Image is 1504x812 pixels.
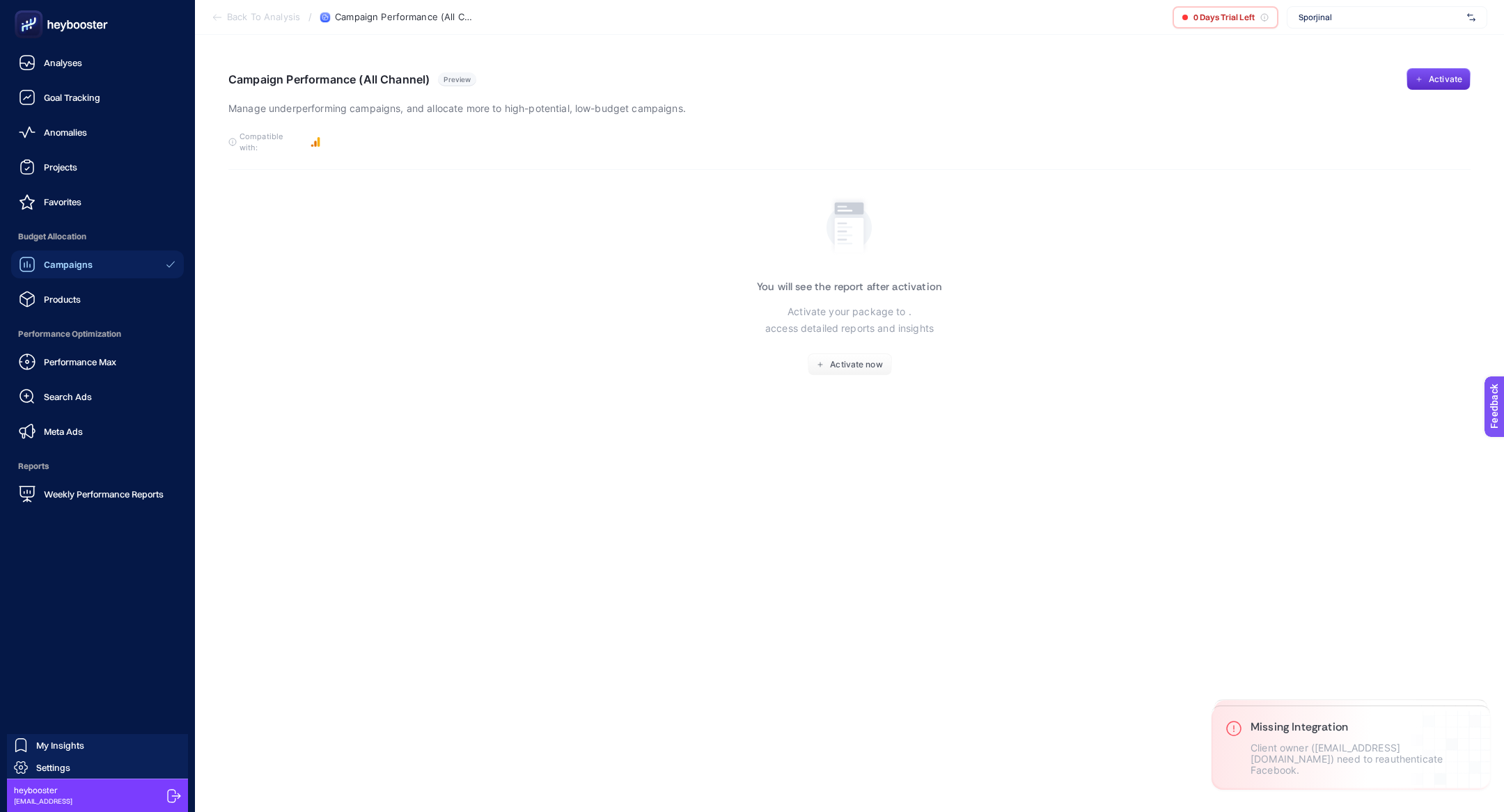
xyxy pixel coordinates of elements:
span: Search Ads [44,391,92,402]
span: My Insights [36,740,84,751]
span: Activate now [830,359,882,370]
span: Compatible with: [240,131,302,153]
span: Goal Tracking [44,92,100,103]
a: Campaigns [11,250,184,278]
span: Budget Allocation [11,223,184,250]
a: Projects [11,153,184,181]
span: Anomalies [44,127,87,138]
span: Products [44,294,81,305]
p: Activate your package to . access detailed reports and insights [765,303,934,337]
span: Reports [11,452,184,480]
span: Tell us what you think [63,83,188,97]
img: svg%3e [1467,10,1475,24]
span: Weekly Performance Reports [44,488,164,500]
a: Meta Ads [11,417,184,445]
h1: Campaign Performance (All Channel) [228,72,430,86]
a: Weekly Performance Reports [11,480,184,508]
button: Activate [1407,68,1471,90]
h3: You will see the report after activation [757,281,942,292]
span: Performance Max [44,356,116,367]
a: Anomalies [11,118,184,146]
h3: Missing Integration [1251,720,1476,734]
a: Favorites [11,188,184,216]
span: Preview [444,75,471,83]
span: Meta Ads [44,426,83,437]
a: Settings [7,756,188,779]
p: Client owner ([EMAIL_ADDRESS][DOMAIN_NAME]) need to reauthenticate Facebook. [1251,742,1476,776]
span: Back To Analysis [227,12,300,23]
a: Performance Max [11,348,184,376]
span: heybooster [14,785,72,796]
span: Projects [44,161,77,173]
span: I don't like something [61,232,171,246]
button: Activate now [808,353,892,376]
a: My Insights [7,734,188,756]
span: Sporjinal [1299,12,1462,23]
a: Contact us [125,102,175,113]
span: Campaigns [44,259,93,270]
a: Search Ads [11,383,184,411]
span: Feedback [8,4,53,15]
a: Goal Tracking [11,83,184,111]
a: Analyses [11,49,184,77]
span: [EMAIL_ADDRESS] [14,796,72,806]
p: Manage underperforming campaigns, and allocate more to high-potential, low-budget campaigns. [228,100,686,117]
span: Performance Optimization [11,320,184,348]
span: I like something [61,198,143,211]
span: Campaign Performance (All Channel) [335,12,474,23]
span: Favorites [44,196,81,207]
span: Need help? [76,102,125,113]
span: Settings [36,762,70,773]
a: Products [11,285,184,313]
span: / [308,11,312,22]
span: What kind of feedback do you have? [43,161,208,173]
span: Analyses [44,57,82,68]
span: 0 Days Trial Left [1193,12,1255,23]
span: Activate [1429,74,1462,85]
